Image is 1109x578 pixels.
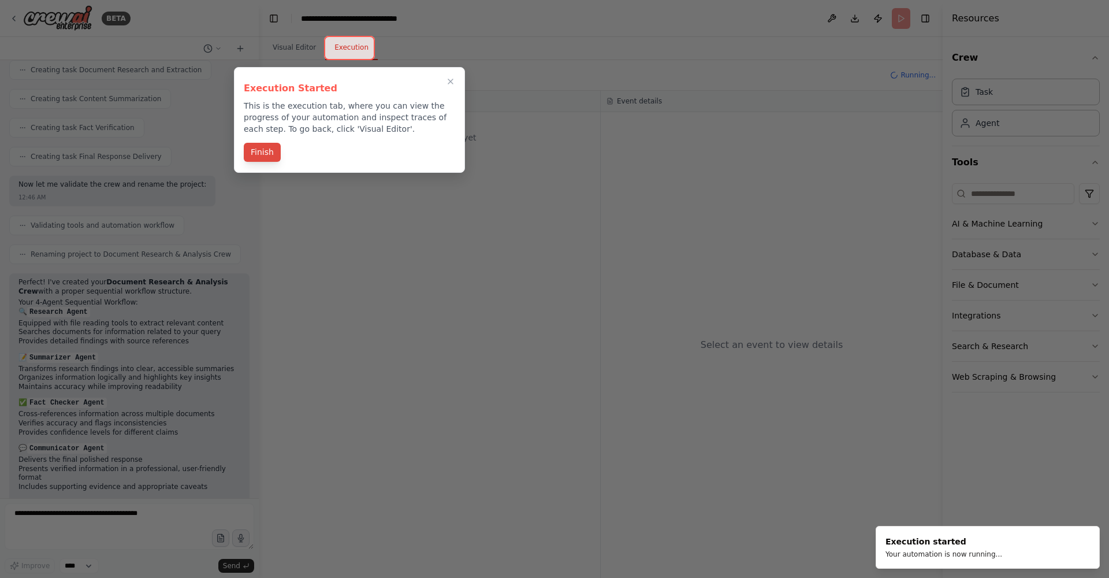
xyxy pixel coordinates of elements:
button: Finish [244,143,281,162]
div: Execution started [885,536,1002,547]
button: Close walkthrough [444,75,457,88]
p: This is the execution tab, where you can view the progress of your automation and inspect traces ... [244,100,455,135]
div: Your automation is now running... [885,550,1002,559]
button: Hide left sidebar [266,10,282,27]
h3: Execution Started [244,81,455,95]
